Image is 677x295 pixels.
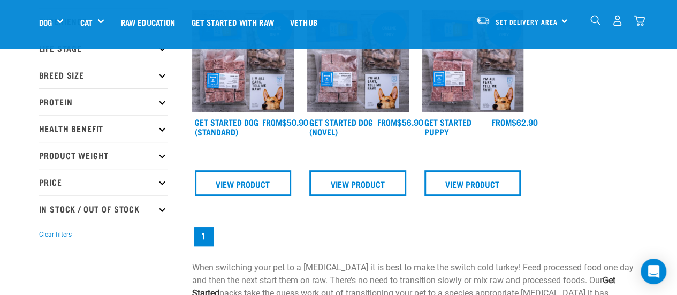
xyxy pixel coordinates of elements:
span: FROM [492,119,512,124]
img: user.png [612,15,623,26]
p: In Stock / Out Of Stock [39,195,168,222]
div: $50.90 [262,117,308,127]
button: Clear filters [39,230,72,239]
a: View Product [195,170,292,196]
div: Open Intercom Messenger [641,259,666,284]
a: Raw Education [112,1,183,43]
p: Protein [39,88,168,115]
a: Get Started Dog (Novel) [309,119,373,134]
nav: pagination [192,225,638,248]
a: Get Started Dog (Standard) [195,119,258,134]
div: $62.90 [492,117,538,127]
a: Page 1 [194,227,214,246]
p: Product Weight [39,142,168,169]
a: Get started with Raw [184,1,282,43]
img: NSP Dog Novel Update [307,10,409,112]
img: home-icon-1@2x.png [590,15,600,25]
span: FROM [262,119,282,124]
img: NPS Puppy Update [422,10,524,112]
p: Price [39,169,168,195]
img: home-icon@2x.png [634,15,645,26]
p: Health Benefit [39,115,168,142]
a: Vethub [282,1,325,43]
a: Cat [80,16,92,28]
a: View Product [309,170,406,196]
a: Dog [39,16,52,28]
a: Get Started Puppy [424,119,471,134]
span: Set Delivery Area [496,20,558,24]
img: NSP Dog Standard Update [192,10,294,112]
img: van-moving.png [476,16,490,25]
div: $56.90 [377,117,423,127]
p: Breed Size [39,62,168,88]
span: FROM [377,119,397,124]
a: View Product [424,170,521,196]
